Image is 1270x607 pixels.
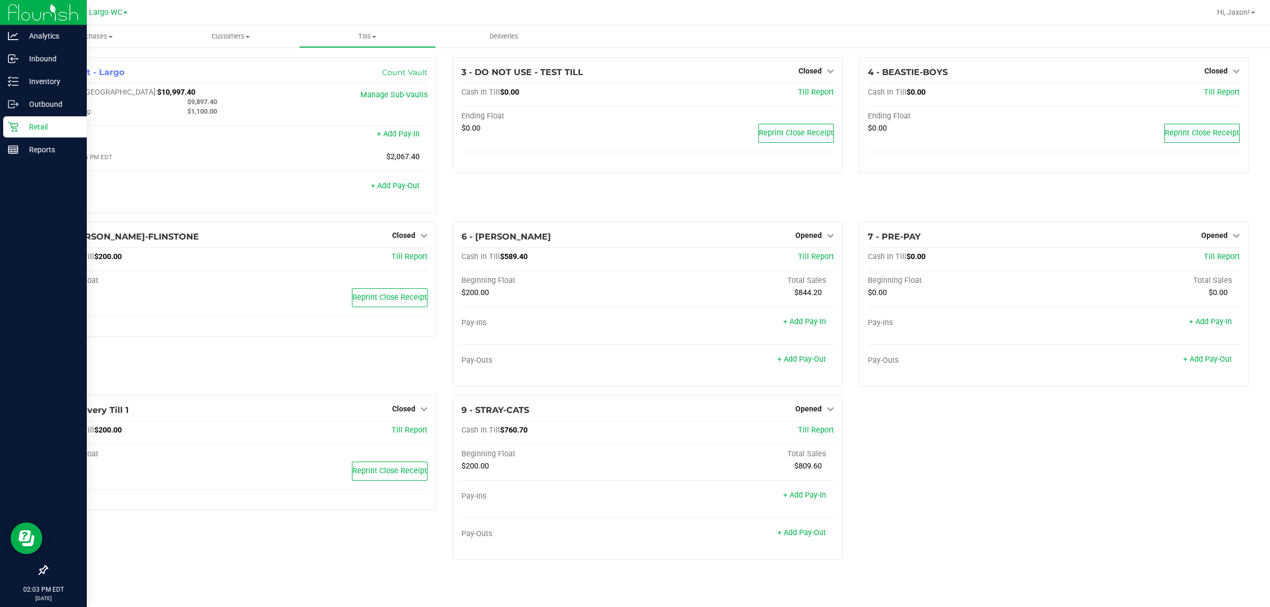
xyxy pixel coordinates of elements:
[475,32,533,41] span: Deliveries
[157,88,195,97] span: $10,997.40
[461,492,648,501] div: Pay-Ins
[8,76,19,87] inline-svg: Inventory
[795,404,822,413] span: Opened
[906,252,926,261] span: $0.00
[868,112,1054,121] div: Ending Float
[868,124,887,133] span: $0.00
[461,318,648,328] div: Pay-Ins
[163,32,299,41] span: Customers
[868,318,1054,328] div: Pay-Ins
[798,426,834,435] a: Till Report
[352,462,428,481] button: Reprint Close Receipt
[648,449,834,459] div: Total Sales
[783,491,826,500] a: + Add Pay-In
[1164,124,1240,143] button: Reprint Close Receipt
[360,90,428,99] a: Manage Sub-Vaults
[461,426,500,435] span: Cash In Till
[794,462,822,471] span: $809.60
[1204,88,1240,97] a: Till Report
[868,252,906,261] span: Cash In Till
[1201,231,1228,240] span: Opened
[5,585,82,594] p: 02:03 PM EDT
[25,32,162,41] span: Purchases
[648,276,834,286] div: Total Sales
[461,112,648,121] div: Ending Float
[799,67,822,75] span: Closed
[8,53,19,64] inline-svg: Inbound
[461,356,648,365] div: Pay-Outs
[382,68,428,77] a: Count Vault
[783,317,826,326] a: + Add Pay-In
[500,426,528,435] span: $760.70
[8,144,19,155] inline-svg: Reports
[19,30,82,42] p: Analytics
[392,426,428,435] span: Till Report
[19,143,82,156] p: Reports
[19,52,82,65] p: Inbound
[19,75,82,88] p: Inventory
[798,252,834,261] span: Till Report
[187,107,217,115] span: $1,100.00
[759,128,833,137] span: Reprint Close Receipt
[461,67,583,77] span: 3 - DO NOT USE - TEST TILL
[461,276,648,286] div: Beginning Float
[19,121,82,133] p: Retail
[5,594,82,602] p: [DATE]
[352,466,427,475] span: Reprint Close Receipt
[868,67,948,77] span: 4 - BEASTIE-BOYS
[1204,252,1240,261] a: Till Report
[300,32,436,41] span: Tills
[299,25,436,48] a: Tills
[386,152,420,161] span: $2,067.40
[1054,276,1240,286] div: Total Sales
[461,288,489,297] span: $200.00
[798,88,834,97] a: Till Report
[352,293,427,302] span: Reprint Close Receipt
[868,356,1054,365] div: Pay-Outs
[500,252,528,261] span: $589.40
[1217,8,1250,16] span: Hi, Jaxon!
[392,252,428,261] a: Till Report
[1209,288,1228,297] span: $0.00
[56,88,157,97] span: Cash In [GEOGRAPHIC_DATA]:
[795,231,822,240] span: Opened
[758,124,834,143] button: Reprint Close Receipt
[436,25,573,48] a: Deliveries
[94,426,122,435] span: $200.00
[56,276,242,286] div: Ending Float
[19,98,82,111] p: Outbound
[8,122,19,132] inline-svg: Retail
[392,404,415,413] span: Closed
[56,449,242,459] div: Ending Float
[461,124,480,133] span: $0.00
[777,528,826,537] a: + Add Pay-Out
[794,288,822,297] span: $844.20
[392,231,415,240] span: Closed
[56,131,242,140] div: Pay-Ins
[187,98,217,106] span: $9,897.40
[868,276,1054,286] div: Beginning Float
[1204,67,1228,75] span: Closed
[11,522,42,554] iframe: Resource center
[377,130,420,139] a: + Add Pay-In
[94,252,122,261] span: $200.00
[777,355,826,364] a: + Add Pay-Out
[8,99,19,109] inline-svg: Outbound
[89,8,122,17] span: Largo WC
[461,252,500,261] span: Cash In Till
[25,25,162,48] a: Purchases
[461,405,529,415] span: 9 - STRAY-CATS
[56,405,129,415] span: 8 - Delivery Till 1
[1189,317,1232,326] a: + Add Pay-In
[371,181,420,190] a: + Add Pay-Out
[56,67,124,77] span: 1 - Vault - Largo
[868,232,921,242] span: 7 - PRE-PAY
[1165,128,1239,137] span: Reprint Close Receipt
[461,449,648,459] div: Beginning Float
[461,529,648,539] div: Pay-Outs
[1183,355,1232,364] a: + Add Pay-Out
